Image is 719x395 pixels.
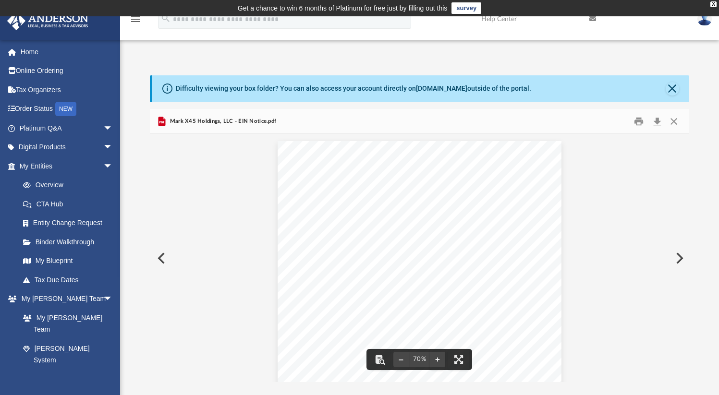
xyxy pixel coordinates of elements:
span: arrow_drop_down [103,138,122,157]
span: arrow_drop_down [103,119,122,138]
button: Zoom out [393,349,409,370]
a: [DOMAIN_NAME] [416,84,467,92]
a: survey [451,2,481,14]
span: arrow_drop_down [103,289,122,309]
button: Zoom in [430,349,445,370]
a: Binder Walkthrough [13,232,127,251]
img: User Pic [697,12,712,26]
button: Download [648,114,666,129]
div: Current zoom level [409,356,430,362]
a: My [PERSON_NAME] Teamarrow_drop_down [7,289,122,309]
a: Home [7,42,127,61]
div: Page 1 [278,134,561,394]
i: search [160,13,171,24]
button: Print [629,114,648,129]
div: File preview [150,134,689,382]
a: Platinum Q&Aarrow_drop_down [7,119,127,138]
button: Close [666,82,679,96]
button: Next File [668,245,689,272]
div: close [710,1,717,7]
button: Toggle findbar [369,349,390,370]
a: Digital Productsarrow_drop_down [7,138,127,157]
button: Enter fullscreen [448,349,469,370]
a: My Entitiesarrow_drop_down [7,156,127,176]
a: Overview [13,176,127,195]
a: CTA Hub [13,194,127,214]
div: Difficulty viewing your box folder? You can also access your account directly on outside of the p... [176,84,531,94]
a: My Blueprint [13,251,122,271]
div: Get a chance to win 6 months of Platinum for free just by filling out this [238,2,448,14]
div: Preview [150,109,689,382]
a: My [PERSON_NAME] Team [13,308,118,339]
button: Close [665,114,682,129]
a: Order StatusNEW [7,99,127,119]
a: menu [130,18,141,25]
a: Tax Organizers [7,80,127,99]
div: NEW [55,102,76,116]
div: Document Viewer [150,134,689,382]
button: Previous File [150,245,171,272]
a: [PERSON_NAME] System [13,339,122,370]
img: Anderson Advisors Platinum Portal [4,12,91,30]
a: Tax Due Dates [13,270,127,289]
i: menu [130,13,141,25]
a: Entity Change Request [13,214,127,233]
span: Mark X45 Holdings, LLC - EIN Notice.pdf [168,117,276,126]
span: arrow_drop_down [103,156,122,176]
a: Online Ordering [7,61,127,81]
